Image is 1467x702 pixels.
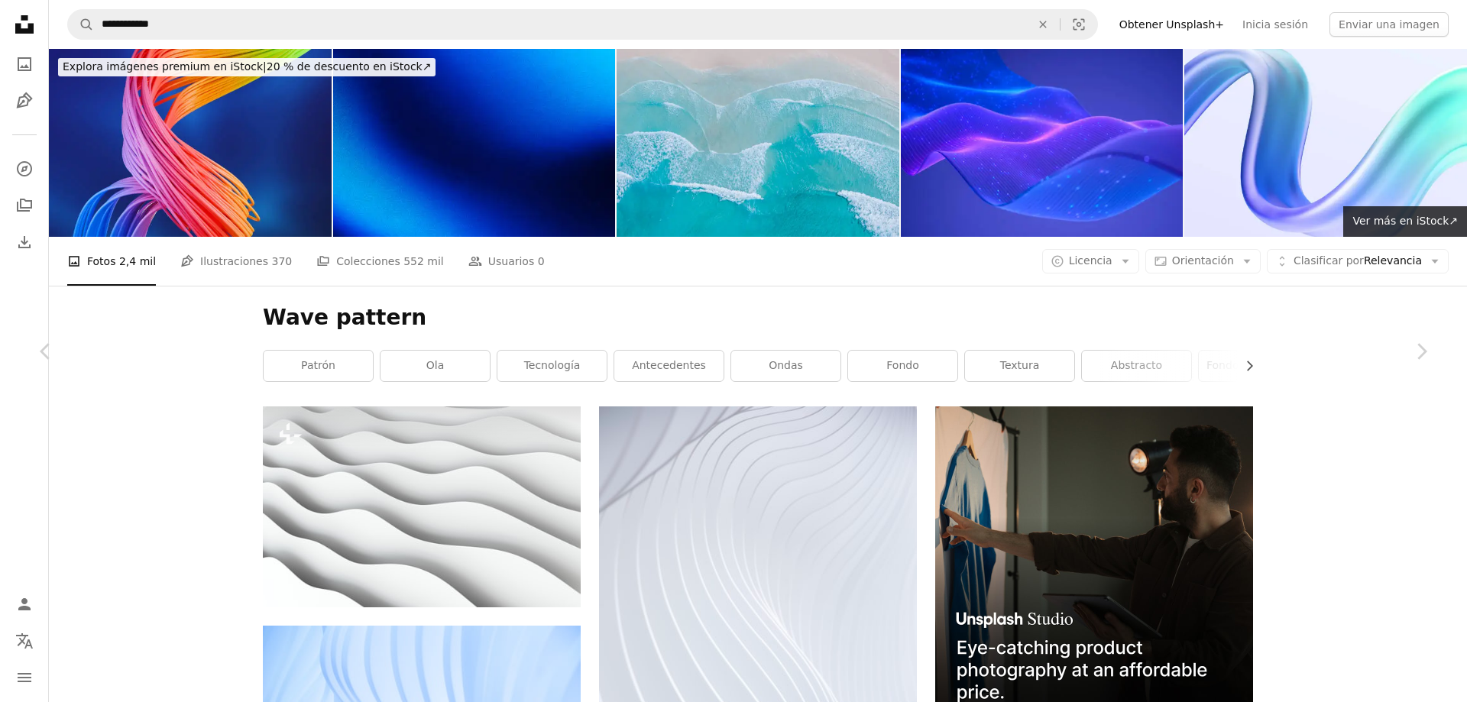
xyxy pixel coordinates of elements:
[1233,12,1317,37] a: Inicia sesión
[538,253,545,270] span: 0
[316,237,444,286] a: Colecciones 552 mil
[9,589,40,620] a: Iniciar sesión / Registrarse
[58,58,436,76] div: 20 % de descuento en iStock ↗
[9,190,40,221] a: Colecciones
[965,351,1074,381] a: textura
[9,227,40,257] a: Historial de descargas
[9,154,40,184] a: Explorar
[180,237,292,286] a: Ilustraciones 370
[1172,254,1234,267] span: Orientación
[1294,254,1422,269] span: Relevancia
[9,49,40,79] a: Fotos
[1042,249,1139,273] button: Licencia
[901,49,1184,237] img: Flujo de datos fluido futurista
[1110,12,1233,37] a: Obtener Unsplash+
[1294,254,1364,267] span: Clasificar por
[49,49,445,86] a: Explora imágenes premium en iStock|20 % de descuento en iStock↗
[1329,12,1449,37] button: Enviar una imagen
[1343,206,1467,237] a: Ver más en iStock↗
[1352,215,1458,227] span: Ver más en iStock ↗
[381,351,490,381] a: ola
[1375,278,1467,425] a: Siguiente
[9,626,40,656] button: Idioma
[1061,10,1097,39] button: Búsqueda visual
[9,86,40,116] a: Ilustraciones
[1235,351,1253,381] button: desplazar lista a la derecha
[1026,10,1060,39] button: Borrar
[1267,249,1449,273] button: Clasificar porRelevancia
[1199,351,1308,381] a: fondo de pantalla
[263,304,1253,332] h1: Wave pattern
[49,49,332,237] img: Abstract background
[1069,254,1112,267] span: Licencia
[1145,249,1261,273] button: Orientación
[333,49,616,237] img: Fondo abstracto blanco azul marino oscuro azul cobalto. Degradado de color ombre. Malla de grano ...
[67,9,1098,40] form: Encuentra imágenes en todo el sitio
[9,662,40,693] button: Menú
[1184,49,1467,237] img: Línea de onda de morfismo de vidrio de cinta holográfica 3D aislada en renderizado de fondo abstr...
[264,351,373,381] a: patrón
[403,253,444,270] span: 552 mil
[848,351,957,381] a: fondo
[263,406,581,607] img: Representación 3D de ondas de papel blanco abstracto. Diseño minimalista moderno, estilo artístic...
[617,49,899,237] img: The pattern of waves, Lucky Bay, Australia
[271,253,292,270] span: 370
[1082,351,1191,381] a: abstracto
[731,351,840,381] a: ondas
[468,237,545,286] a: Usuarios 0
[599,638,917,652] a: Un primer plano de una pared blanca con líneas onduladas
[63,60,267,73] span: Explora imágenes premium en iStock |
[497,351,607,381] a: tecnología
[263,500,581,513] a: Representación 3D de ondas de papel blanco abstracto. Diseño minimalista moderno, estilo artístic...
[614,351,724,381] a: antecedentes
[68,10,94,39] button: Buscar en Unsplash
